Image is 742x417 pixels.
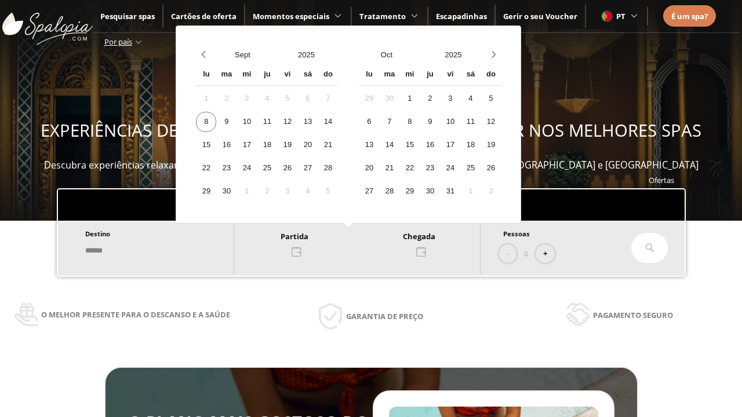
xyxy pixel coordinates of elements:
div: 17 [237,135,257,155]
button: - [499,244,517,264]
div: 3 [237,89,257,109]
div: 18 [460,135,481,155]
div: Calendar wrapper [359,65,501,202]
div: 27 [297,158,318,178]
div: 16 [216,135,237,155]
div: vi [277,65,297,85]
div: 30 [216,181,237,202]
div: 9 [216,112,237,132]
button: Open months overlay [210,45,274,65]
div: 8 [196,112,216,132]
div: 24 [440,158,460,178]
div: 10 [237,112,257,132]
div: 15 [399,135,420,155]
div: 28 [318,158,338,178]
button: + [536,244,555,264]
span: 0 [524,247,528,260]
div: 22 [196,158,216,178]
button: Open years overlay [420,45,486,65]
div: 5 [277,89,297,109]
span: Descubra experiências relaxantes, desfrute e ofereça momentos de bem-estar em mais de 400 spas em... [44,159,699,171]
div: 13 [297,112,318,132]
a: Gerir o seu Voucher [503,11,577,21]
div: ju [420,65,440,85]
div: 30 [420,181,440,202]
div: 23 [420,158,440,178]
div: 21 [318,135,338,155]
div: ma [216,65,237,85]
div: 16 [420,135,440,155]
div: 1 [196,89,216,109]
div: 1 [399,89,420,109]
div: 28 [379,181,399,202]
div: 4 [460,89,481,109]
div: lu [196,65,216,85]
div: 6 [297,89,318,109]
div: sá [297,65,318,85]
div: ma [379,65,399,85]
div: sá [460,65,481,85]
div: 4 [297,181,318,202]
div: 25 [460,158,481,178]
div: ju [257,65,277,85]
div: 2 [481,181,501,202]
div: 3 [440,89,460,109]
div: 11 [460,112,481,132]
button: Previous month [196,45,210,65]
div: 26 [481,158,501,178]
div: lu [359,65,379,85]
div: 15 [196,135,216,155]
div: 20 [297,135,318,155]
div: 7 [379,112,399,132]
div: 4 [257,89,277,109]
button: Next month [486,45,501,65]
div: 25 [257,158,277,178]
div: 5 [481,89,501,109]
a: Ofertas [649,175,674,185]
span: EXPERIÊNCIAS DE BEM-ESTAR PARA OFERECER E APROVEITAR NOS MELHORES SPAS [41,119,701,142]
div: 12 [481,112,501,132]
div: 14 [379,135,399,155]
span: Por país [104,36,132,47]
a: Cartões de oferta [171,11,237,21]
a: Escapadinhas [436,11,487,21]
div: 5 [318,181,338,202]
div: 19 [481,135,501,155]
div: do [481,65,501,85]
span: É um spa? [671,11,708,21]
div: 10 [440,112,460,132]
div: 20 [359,158,379,178]
div: 19 [277,135,297,155]
div: 26 [277,158,297,178]
div: 1 [460,181,481,202]
div: 12 [277,112,297,132]
span: Destino [85,229,110,238]
div: 21 [379,158,399,178]
div: 24 [237,158,257,178]
div: Calendar days [196,89,338,202]
div: 7 [318,89,338,109]
div: 30 [379,89,399,109]
div: 2 [216,89,237,109]
div: mi [237,65,257,85]
button: Open years overlay [274,45,338,65]
div: 27 [359,181,379,202]
div: 9 [420,112,440,132]
div: 2 [257,181,277,202]
span: Garantia de preço [346,310,423,323]
div: 31 [440,181,460,202]
div: 23 [216,158,237,178]
div: 17 [440,135,460,155]
div: 13 [359,135,379,155]
button: Open months overlay [353,45,420,65]
div: 29 [196,181,216,202]
div: 3 [277,181,297,202]
span: Pesquisar spas [100,11,155,21]
div: 2 [420,89,440,109]
img: ImgLogoSpalopia.BvClDcEz.svg [2,1,93,45]
span: O melhor presente para o descanso e a saúde [41,308,230,321]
